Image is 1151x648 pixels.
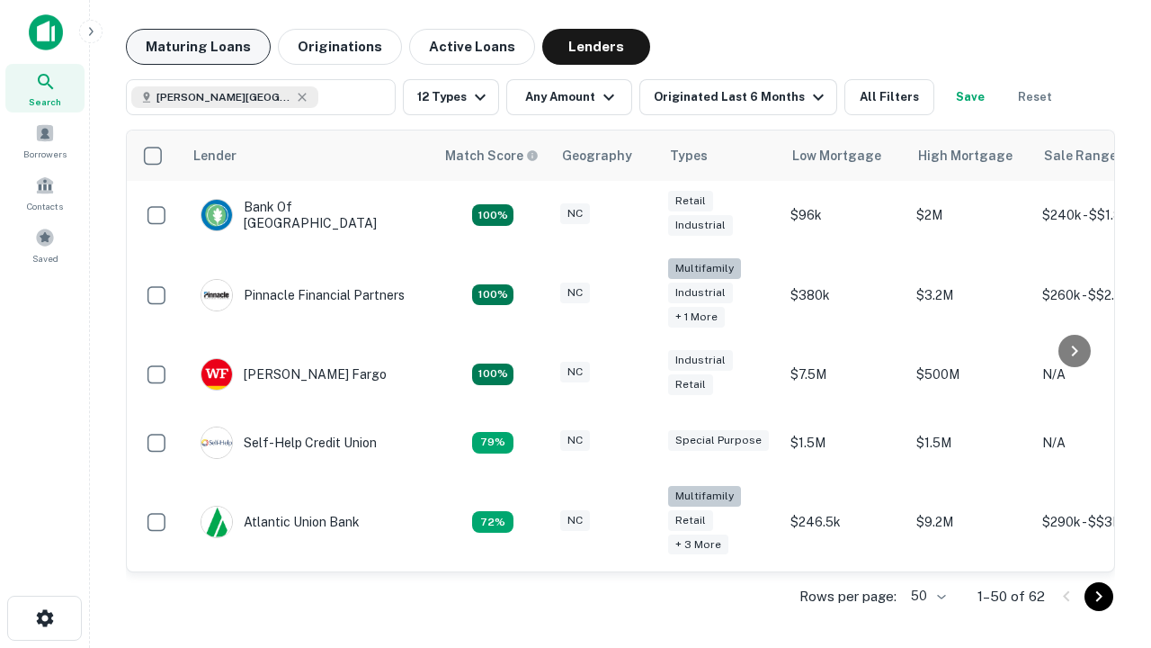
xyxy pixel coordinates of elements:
[907,181,1033,249] td: $2M
[781,477,907,568] td: $246.5k
[668,350,733,371] div: Industrial
[5,116,85,165] a: Borrowers
[5,220,85,269] a: Saved
[201,506,360,538] div: Atlantic Union Bank
[639,79,837,115] button: Originated Last 6 Months
[670,145,708,166] div: Types
[799,586,897,607] p: Rows per page:
[29,14,63,50] img: capitalize-icon.png
[668,307,725,328] div: + 1 more
[472,432,513,454] div: Matching Properties: 11, hasApolloMatch: undefined
[403,79,499,115] button: 12 Types
[193,145,236,166] div: Lender
[29,94,61,109] span: Search
[668,215,733,236] div: Industrial
[781,181,907,249] td: $96k
[126,29,271,65] button: Maturing Loans
[201,199,416,231] div: Bank Of [GEOGRAPHIC_DATA]
[201,358,387,391] div: [PERSON_NAME] Fargo
[668,283,733,303] div: Industrial
[668,510,713,531] div: Retail
[434,130,551,181] th: Capitalize uses an advanced AI algorithm to match your search with the best lender. The match sco...
[781,249,907,340] td: $380k
[201,279,405,311] div: Pinnacle Financial Partners
[668,374,713,395] div: Retail
[201,427,377,459] div: Self-help Credit Union
[907,130,1033,181] th: High Mortgage
[844,79,934,115] button: All Filters
[32,251,58,265] span: Saved
[472,284,513,306] div: Matching Properties: 25, hasApolloMatch: undefined
[668,535,728,555] div: + 3 more
[560,430,590,451] div: NC
[183,130,434,181] th: Lender
[156,89,291,105] span: [PERSON_NAME][GEOGRAPHIC_DATA], [GEOGRAPHIC_DATA]
[562,145,632,166] div: Geography
[23,147,67,161] span: Borrowers
[560,510,590,531] div: NC
[654,86,829,108] div: Originated Last 6 Months
[659,130,781,181] th: Types
[506,79,632,115] button: Any Amount
[201,507,232,537] img: picture
[201,200,232,230] img: picture
[201,280,232,310] img: picture
[907,409,1033,477] td: $1.5M
[668,191,713,211] div: Retail
[1044,145,1117,166] div: Sale Range
[1006,79,1064,115] button: Reset
[792,145,881,166] div: Low Mortgage
[472,364,513,385] div: Matching Properties: 14, hasApolloMatch: undefined
[472,511,513,533] div: Matching Properties: 10, hasApolloMatch: undefined
[409,29,535,65] button: Active Loans
[542,29,650,65] button: Lenders
[907,249,1033,340] td: $3.2M
[907,477,1033,568] td: $9.2M
[5,168,85,217] a: Contacts
[560,283,590,303] div: NC
[941,79,999,115] button: Save your search to get updates of matches that match your search criteria.
[27,199,63,213] span: Contacts
[781,409,907,477] td: $1.5M
[904,583,949,609] div: 50
[201,359,232,390] img: picture
[781,340,907,409] td: $7.5M
[1084,582,1113,611] button: Go to next page
[445,146,539,166] div: Capitalize uses an advanced AI algorithm to match your search with the best lender. The match sco...
[977,586,1045,607] p: 1–50 of 62
[907,340,1033,409] td: $500M
[5,64,85,112] a: Search
[781,130,907,181] th: Low Mortgage
[560,362,590,382] div: NC
[560,203,590,224] div: NC
[472,204,513,226] div: Matching Properties: 14, hasApolloMatch: undefined
[201,427,232,458] img: picture
[445,146,535,166] h6: Match Score
[1061,446,1151,533] iframe: Chat Widget
[278,29,402,65] button: Originations
[668,486,741,507] div: Multifamily
[668,258,741,279] div: Multifamily
[551,130,659,181] th: Geography
[668,430,769,451] div: Special Purpose
[918,145,1013,166] div: High Mortgage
